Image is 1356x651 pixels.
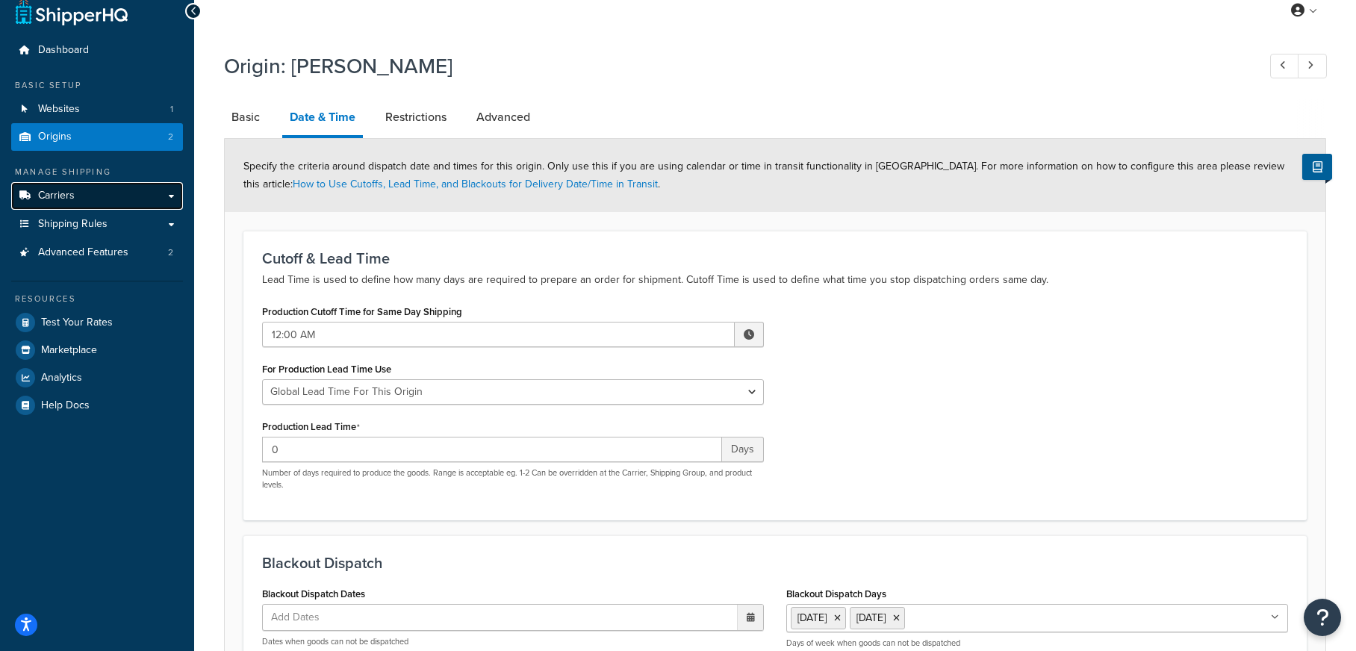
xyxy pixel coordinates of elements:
h1: Origin: [PERSON_NAME] [224,52,1243,81]
span: [DATE] [856,610,886,626]
a: Basic [224,99,267,135]
span: Specify the criteria around dispatch date and times for this origin. Only use this if you are usi... [243,158,1284,192]
a: Help Docs [11,392,183,419]
a: Restrictions [378,99,454,135]
div: Resources [11,293,183,305]
span: Websites [38,103,80,116]
a: Previous Record [1270,54,1299,78]
h3: Blackout Dispatch [262,555,1288,571]
p: Dates when goods can not be dispatched [262,636,764,647]
a: Analytics [11,364,183,391]
span: Test Your Rates [41,317,113,329]
p: Days of week when goods can not be dispatched [786,638,1288,649]
a: Shipping Rules [11,211,183,238]
li: Advanced Features [11,239,183,267]
label: Production Cutoff Time for Same Day Shipping [262,306,462,317]
button: Show Help Docs [1302,154,1332,180]
a: Advanced Features2 [11,239,183,267]
a: Advanced [469,99,538,135]
span: Help Docs [41,399,90,412]
span: Advanced Features [38,246,128,259]
span: Add Dates [267,605,338,630]
a: Next Record [1298,54,1327,78]
li: Websites [11,96,183,123]
p: Number of days required to produce the goods. Range is acceptable eg. 1-2 Can be overridden at th... [262,467,764,490]
span: 1 [170,103,173,116]
label: Blackout Dispatch Days [786,588,886,599]
a: Dashboard [11,37,183,64]
div: Basic Setup [11,79,183,92]
p: Lead Time is used to define how many days are required to prepare an order for shipment. Cutoff T... [262,271,1288,289]
span: Shipping Rules [38,218,108,231]
label: Blackout Dispatch Dates [262,588,365,599]
label: Production Lead Time [262,421,360,433]
h3: Cutoff & Lead Time [262,250,1288,267]
li: Origins [11,123,183,151]
a: Marketplace [11,337,183,364]
a: How to Use Cutoffs, Lead Time, and Blackouts for Delivery Date/Time in Transit [293,176,658,192]
a: Carriers [11,182,183,210]
span: Analytics [41,372,82,384]
span: 2 [168,246,173,259]
a: Origins2 [11,123,183,151]
span: 2 [168,131,173,143]
a: Test Your Rates [11,309,183,336]
span: Dashboard [38,44,89,57]
span: Marketplace [41,344,97,357]
a: Websites1 [11,96,183,123]
span: [DATE] [797,610,827,626]
a: Date & Time [282,99,363,138]
div: Manage Shipping [11,166,183,178]
span: Carriers [38,190,75,202]
span: Origins [38,131,72,143]
label: For Production Lead Time Use [262,364,391,375]
span: Days [722,437,764,462]
button: Open Resource Center [1304,599,1341,636]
